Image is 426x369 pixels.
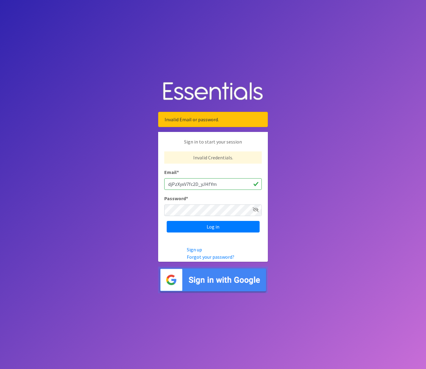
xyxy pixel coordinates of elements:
div: Invalid Email or password. [158,112,268,127]
p: Invalid Credentials. [164,151,262,164]
abbr: required [177,169,179,175]
a: Sign up [187,247,202,253]
p: Sign in to start your session [164,138,262,151]
label: Email [164,169,179,176]
abbr: required [186,195,188,201]
input: Log in [167,221,260,232]
label: Password [164,195,188,202]
img: Sign in with Google [158,267,268,293]
img: Human Essentials [158,76,268,107]
a: Forgot your password? [187,254,234,260]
